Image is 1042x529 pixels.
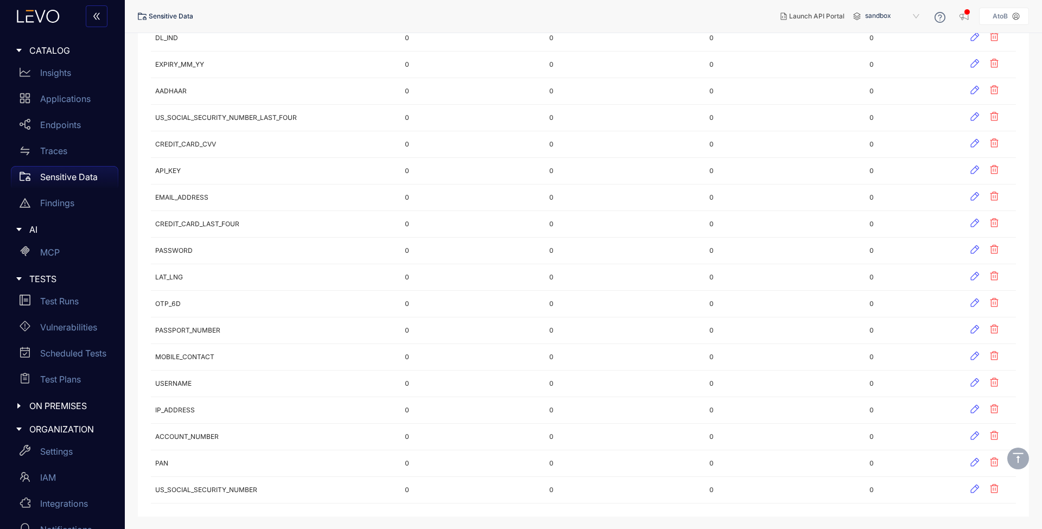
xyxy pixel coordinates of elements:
td: 0 [632,344,792,371]
td: API_KEY [151,158,343,184]
td: PAN [151,450,343,477]
td: 0 [792,184,952,211]
span: AI [29,225,110,234]
td: 0 [792,52,952,78]
td: 0 [792,158,952,184]
span: team [20,471,30,482]
a: Test Plans [11,368,118,394]
td: 0 [343,424,471,450]
a: Sensitive Data [11,166,118,192]
span: caret-right [15,425,23,433]
div: AI [7,218,118,241]
td: 0 [471,25,631,52]
td: 0 [792,211,952,238]
td: OTP_6D [151,291,343,317]
td: AADHAAR [151,78,343,105]
td: 0 [632,291,792,317]
div: TESTS [7,267,118,290]
td: 0 [343,131,471,158]
td: 0 [632,238,792,264]
a: Findings [11,192,118,218]
td: CREDIT_CARD_CVV [151,131,343,158]
p: Integrations [40,499,88,508]
span: caret-right [15,47,23,54]
span: CATALOG [29,46,110,55]
div: ON PREMISES [7,394,118,417]
td: LAT_LNG [151,264,343,291]
td: 0 [632,450,792,477]
td: ACCOUNT_NUMBER [151,424,343,450]
td: PASSPORT_NUMBER [151,317,343,344]
td: 0 [792,291,952,317]
td: 0 [792,105,952,131]
td: EXPIRY_MM_YY [151,52,343,78]
td: 0 [792,317,952,344]
td: 0 [792,424,952,450]
td: 0 [632,184,792,211]
span: sandbox [865,8,922,25]
p: Test Plans [40,374,81,384]
td: 0 [471,238,631,264]
span: warning [20,197,30,208]
a: Test Runs [11,290,118,316]
td: 0 [343,397,471,424]
button: double-left [86,5,107,27]
td: 0 [632,371,792,397]
span: ORGANIZATION [29,424,110,434]
td: 0 [792,264,952,291]
td: 0 [792,25,952,52]
td: 0 [343,371,471,397]
a: Traces [11,140,118,166]
td: USERNAME [151,371,343,397]
td: 0 [343,450,471,477]
p: IAM [40,473,56,482]
td: 0 [792,450,952,477]
td: 0 [792,78,952,105]
td: 0 [471,371,631,397]
td: 0 [471,291,631,317]
td: 0 [343,477,471,503]
span: caret-right [15,275,23,283]
span: vertical-align-top [1012,451,1025,464]
td: MOBILE_CONTACT [151,344,343,371]
a: Vulnerabilities [11,316,118,342]
td: 0 [632,317,792,344]
td: 0 [792,397,952,424]
td: 0 [792,477,952,503]
td: 0 [632,264,792,291]
span: ON PREMISES [29,401,110,411]
td: 0 [792,371,952,397]
td: 0 [343,52,471,78]
td: PASSWORD [151,238,343,264]
p: Sensitive Data [40,172,98,182]
td: 0 [343,184,471,211]
td: 0 [632,211,792,238]
td: 0 [343,25,471,52]
td: 0 [343,317,471,344]
span: Launch API Portal [789,12,844,20]
span: swap [20,145,30,156]
a: Insights [11,62,118,88]
td: 0 [471,131,631,158]
td: 0 [632,131,792,158]
td: 0 [471,477,631,503]
p: MCP [40,247,60,257]
p: Test Runs [40,296,79,306]
p: Scheduled Tests [40,348,106,358]
td: 0 [792,131,952,158]
td: 0 [343,211,471,238]
td: 0 [343,344,471,371]
td: 0 [632,477,792,503]
p: Insights [40,68,71,78]
p: Findings [40,198,74,208]
td: 0 [471,211,631,238]
td: 0 [471,264,631,291]
td: 0 [343,264,471,291]
td: CREDIT_CARD_LAST_FOUR [151,211,343,238]
a: MCP [11,241,118,267]
p: Vulnerabilities [40,322,97,332]
p: Settings [40,447,73,456]
td: EMAIL_ADDRESS [151,184,343,211]
td: DL_IND [151,25,343,52]
p: AtoB [993,12,1008,20]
